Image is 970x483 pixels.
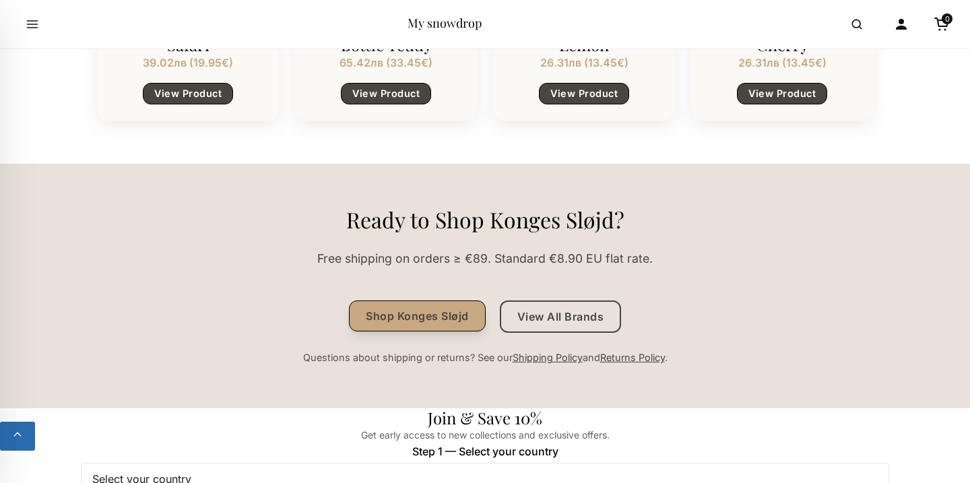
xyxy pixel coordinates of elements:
[539,83,629,104] a: View Product
[97,350,873,365] p: Questions about shipping or returns? See our and .
[786,56,822,69] span: 13.45
[588,56,624,69] span: 13.45
[386,56,432,69] span: ( )
[927,9,957,39] a: Cart
[569,56,581,69] span: лв
[767,56,779,69] span: лв
[886,9,916,39] a: Account
[738,56,779,69] span: 26.31
[421,56,428,69] span: €
[97,207,873,232] h2: Ready to Shop Konges Sløjd?
[584,56,628,69] span: ( )
[737,83,827,104] a: View Product
[189,56,233,69] span: ( )
[81,428,889,443] p: Get early access to new collections and exclusive offers.
[349,300,486,331] a: Shop Konges Sløjd
[81,408,889,428] h2: Join & Save 10%
[513,352,583,363] a: Shipping Policy
[390,56,428,69] span: 33.45
[600,352,665,363] a: Returns Policy
[815,56,822,69] span: €
[838,5,876,43] button: Open search
[942,13,952,24] span: 0
[341,83,431,104] a: View Product
[540,56,581,69] span: 26.31
[500,300,622,333] a: View All Brands
[174,56,187,69] span: лв
[339,56,383,69] span: 65.42
[81,443,889,461] label: Step 1 — Select your country
[782,56,827,69] span: ( )
[143,56,187,69] span: 39.02
[370,56,383,69] span: лв
[143,83,233,104] a: View Product
[222,56,229,69] span: €
[97,249,873,268] p: Free shipping on orders ≥ €89. Standard €8.90 EU flat rate.
[193,56,229,69] span: 19.95
[408,15,482,31] a: My snowdrop
[617,56,624,69] span: €
[13,5,51,43] button: Open menu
